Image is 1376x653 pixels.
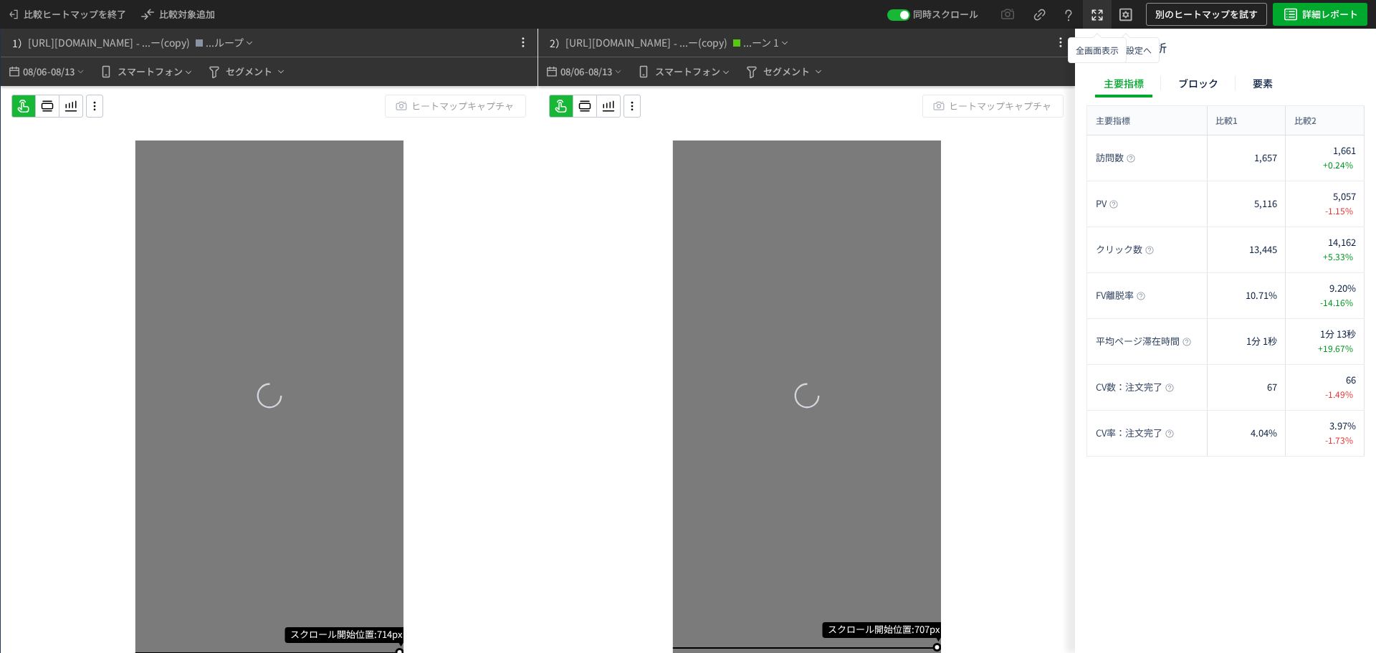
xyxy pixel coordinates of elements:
[1273,3,1367,26] button: 詳細レポート
[655,60,720,83] span: スマートフォン
[136,38,139,48] div: -
[538,29,1075,86] div: heatmap-top-bar
[544,29,565,57] div: 2）
[385,95,526,118] button: ヒートマップキャプチャ
[560,57,584,86] span: 08/06
[6,29,28,57] div: 1）
[6,29,255,57] div: 1）[URL][DOMAIN_NAME]-...ー(copy)...ループ
[1068,37,1127,63] div: 全画面表示
[544,29,790,57] div: 2）[URL][DOMAIN_NAME]-...ー(copy)...ーン 1
[629,57,737,86] button: スマートフォン
[47,57,51,86] span: -
[1,29,537,86] div: heatmap-top-bar
[411,95,514,117] span: ヒートマップキャプチャ
[922,95,1064,118] button: ヒートマップキャプチャ
[92,57,200,86] button: スマートフォン
[1146,3,1267,26] button: 別のヒートマップを試す
[24,3,126,26] span: 比較ヒートマップを終了
[674,38,677,48] div: -
[763,60,810,83] span: セグメント
[949,95,1051,117] span: ヒートマップキャプチャ
[118,60,183,83] span: スマートフォン
[679,35,727,50] div: ...ー(copy)
[1092,37,1160,63] div: ページ設定へ
[588,57,613,86] span: 08/13
[200,57,292,86] button: セグメント
[206,35,244,50] div: ...ループ
[51,57,75,86] span: 08/13
[585,57,588,86] span: -
[737,57,830,86] button: セグメント
[28,35,133,50] div: [URL][DOMAIN_NAME]
[913,3,978,26] h4: 同時スクロール
[1155,3,1258,26] span: 別のヒートマップを試す
[743,35,779,50] div: ...ーン 1
[1302,3,1358,26] span: 詳細レポート
[565,35,671,50] div: [URL][DOMAIN_NAME]
[142,35,190,50] div: ...ー(copy)
[226,60,272,83] span: セグメント
[22,57,47,86] span: 08/06
[159,7,215,21] span: 比較対象追加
